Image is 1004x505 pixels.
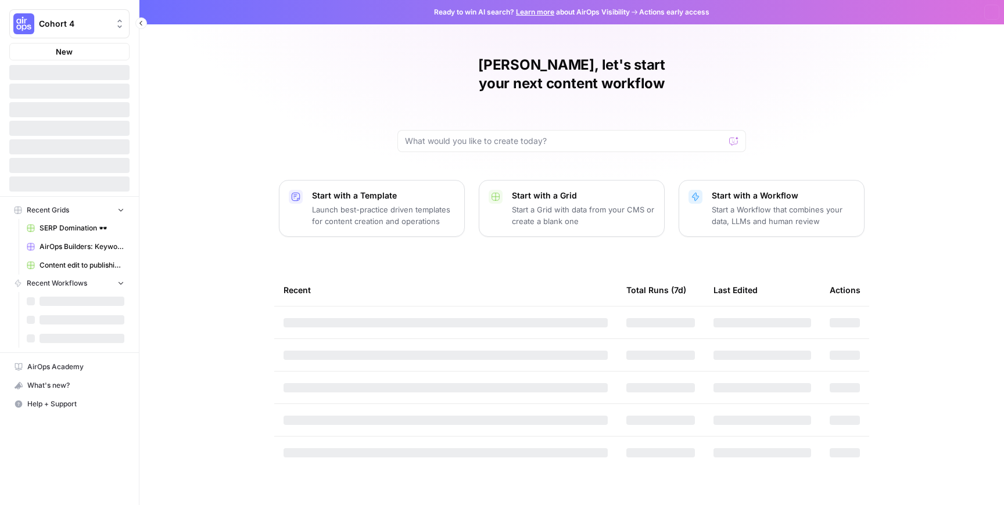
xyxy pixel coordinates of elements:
p: Start with a Workflow [712,190,855,201]
h1: [PERSON_NAME], let's start your next content workflow [397,56,746,93]
span: AirOps Academy [27,362,124,372]
button: Start with a WorkflowStart a Workflow that combines your data, LLMs and human review [679,180,865,237]
a: AirOps Academy [9,358,130,376]
span: Actions early access [639,7,709,17]
a: Content edit to publishing: Writer draft-> Brand alignment edits-> Human review-> Add internal an... [21,256,130,275]
p: Start a Grid with data from your CMS or create a blank one [512,204,655,227]
a: Learn more [516,8,554,16]
span: Recent Workflows [27,278,87,288]
a: AirOps Builders: Keyword -> Content Brief -> Article [21,237,130,256]
div: Actions [830,274,860,306]
span: New [56,46,73,57]
p: Start with a Grid [512,190,655,201]
img: Cohort 4 Logo [13,13,34,34]
div: What's new? [10,377,129,394]
span: SERP Domination 🕶️ [40,223,124,233]
div: Recent [284,274,608,306]
button: Workspace: Cohort 4 [9,9,130,38]
span: Cohort 4 [39,18,109,30]
div: Last Edited [713,274,758,306]
span: Ready to win AI search? about AirOps Visibility [434,7,630,17]
button: Recent Workflows [9,275,130,292]
p: Start a Workflow that combines your data, LLMs and human review [712,204,855,227]
span: Help + Support [27,399,124,409]
button: Recent Grids [9,201,130,219]
p: Start with a Template [312,190,455,201]
p: Launch best-practice driven templates for content creation and operations [312,204,455,227]
span: AirOps Builders: Keyword -> Content Brief -> Article [40,241,124,252]
input: What would you like to create today? [405,135,725,147]
button: Start with a TemplateLaunch best-practice driven templates for content creation and operations [279,180,465,237]
span: Recent Grids [27,205,69,215]
a: SERP Domination 🕶️ [21,219,130,237]
div: Total Runs (7d) [626,274,686,306]
button: Start with a GridStart a Grid with data from your CMS or create a blank one [479,180,665,237]
span: Content edit to publishing: Writer draft-> Brand alignment edits-> Human review-> Add internal an... [40,260,124,270]
button: New [9,43,130,60]
button: What's new? [9,376,130,395]
button: Help + Support [9,395,130,413]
